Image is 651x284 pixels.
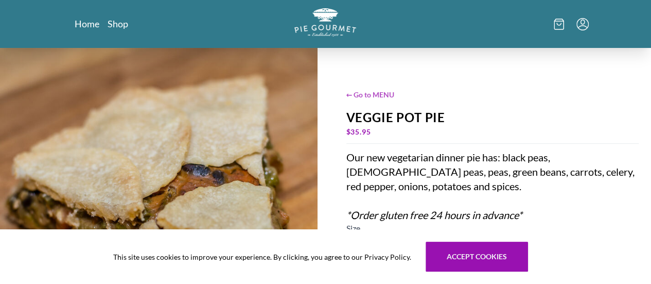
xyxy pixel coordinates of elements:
[346,89,639,100] span: ← Go to MENU
[108,18,128,30] a: Shop
[346,110,639,125] div: Veggie Pot Pie
[346,150,639,222] div: Our new vegetarian dinner pie has: black peas, [DEMOGRAPHIC_DATA] peas, peas, green beans, carrot...
[346,125,639,139] div: $ 35.95
[294,8,356,37] img: logo
[346,223,360,233] span: Size
[426,242,528,272] button: Accept cookies
[75,18,99,30] a: Home
[576,18,589,30] button: Menu
[346,209,522,221] em: *Order gluten free 24 hours in advance*
[294,8,356,40] a: Logo
[113,252,411,262] span: This site uses cookies to improve your experience. By clicking, you agree to our Privacy Policy.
